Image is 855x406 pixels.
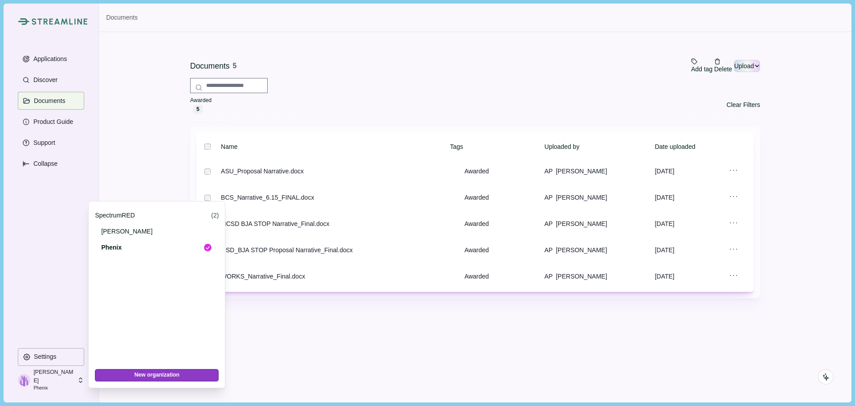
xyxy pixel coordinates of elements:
[31,97,65,105] p: Documents
[101,243,197,252] p: Phenix
[556,193,607,202] span: [PERSON_NAME]
[95,369,219,381] button: New organization
[233,61,237,72] div: 5
[220,136,448,158] th: Name
[556,272,607,281] span: [PERSON_NAME]
[30,139,55,147] p: Support
[211,211,219,220] div: ( 2 )
[30,55,67,63] p: Applications
[221,167,304,176] div: ASU_Proposal Narrative.docx
[18,92,84,110] button: Documents
[450,167,503,176] button: Awarded
[655,190,725,205] div: [DATE]
[221,219,330,229] div: MCSD BJA STOP Narrative_Final.docx
[450,246,503,255] button: Awarded
[30,76,57,84] p: Discover
[464,194,489,201] span: Awarded
[221,193,314,202] div: BCS_Narrative_6.15_FINAL.docx
[30,118,73,126] p: Product Guide
[448,136,543,158] th: Tags
[221,246,353,255] div: OSD_BJA STOP Proposal Narrative_Final.docx
[655,269,725,284] div: [DATE]
[18,18,29,25] img: Streamline Climate Logo
[556,246,607,255] span: [PERSON_NAME]
[545,272,553,281] div: April Peery
[543,136,653,158] th: Uploaded by
[653,136,725,158] th: Date uploaded
[450,272,503,281] button: Awarded
[691,58,712,74] button: Add tag
[464,246,489,254] span: Awarded
[32,18,88,25] img: Streamline Climate Logo
[754,63,760,69] button: See more options
[18,348,84,369] a: Settings
[18,113,84,131] button: Product Guide
[18,71,84,89] button: Discover
[464,220,489,227] span: Awarded
[655,164,725,179] div: [DATE]
[556,219,607,229] span: [PERSON_NAME]
[545,246,553,255] div: April Peery
[18,50,84,68] button: Applications
[545,193,553,202] div: April Peery
[190,95,212,114] button: Awarded 5
[727,100,760,110] button: Clear Filters
[18,374,30,386] img: profile picture
[18,155,84,172] button: Expand
[190,61,230,72] div: Documents
[545,167,553,176] div: April Peery
[31,353,57,361] p: Settings
[545,219,553,229] div: April Peery
[106,13,138,22] a: Documents
[95,211,208,220] p: SpectrumRED
[556,167,607,176] span: [PERSON_NAME]
[464,273,489,280] span: Awarded
[714,58,732,74] button: Delete
[655,242,725,258] div: [DATE]
[195,107,201,112] div: 5
[33,385,74,392] p: Phenix
[30,160,57,168] p: Collapse
[33,368,74,385] p: [PERSON_NAME]
[734,62,754,71] button: Upload
[18,18,84,25] a: Streamline Climate LogoStreamline Climate Logo
[190,97,212,103] span: Awarded
[450,193,503,202] button: Awarded
[18,134,84,152] button: Support
[464,168,489,175] span: Awarded
[101,227,209,236] p: [PERSON_NAME]
[18,348,84,366] button: Settings
[450,219,503,229] button: Awarded
[655,216,725,232] div: [DATE]
[221,272,305,281] div: WORKS_Narrative_Final.docx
